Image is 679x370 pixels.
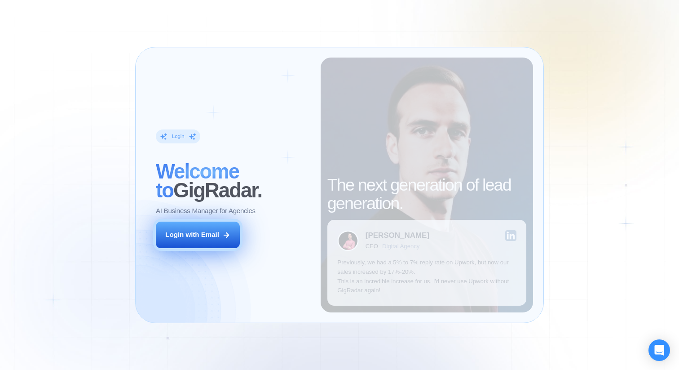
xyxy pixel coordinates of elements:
[327,176,527,213] h2: The next generation of lead generation.
[366,232,429,239] div: [PERSON_NAME]
[156,160,239,202] span: Welcome to
[366,243,378,250] div: CEO
[156,222,240,248] button: Login with Email
[156,162,310,200] h2: ‍ GigRadar.
[648,339,670,361] div: Open Intercom Messenger
[382,243,419,250] div: Digital Agency
[165,230,219,240] div: Login with Email
[337,258,516,295] p: Previously, we had a 5% to 7% reply rate on Upwork, but now our sales increased by 17%-20%. This ...
[156,206,256,216] p: AI Business Manager for Agencies
[172,133,185,140] div: Login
